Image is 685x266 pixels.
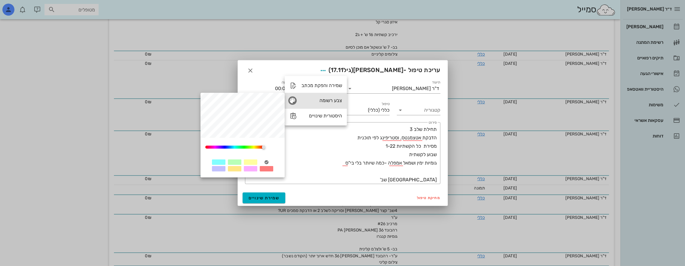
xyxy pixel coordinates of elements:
button: מחיקת טיפול [414,194,443,202]
span: 17.11 [331,66,343,74]
span: [PERSON_NAME] [353,66,403,74]
span: מחיקת טיפול [417,196,440,200]
label: תיעוד [432,80,440,85]
label: שעה [282,80,289,85]
button: שמירת שינויים [243,192,286,203]
span: (כללי) [368,107,380,113]
div: ד"ר [PERSON_NAME] [392,86,439,91]
div: צבע רשומה [301,98,342,103]
span: עריכת טיפול - [318,65,440,76]
span: (גיל ) [329,66,353,74]
span: שמירת שינויים [249,195,280,201]
span: כללי [381,107,390,113]
label: פירוט [429,120,437,125]
div: שמירה והפקת מכתב [301,83,342,88]
div: היסטורית שינויים [301,113,342,119]
label: טיפול [382,102,390,106]
div: צבע רשומה [285,93,347,108]
div: תיעודד"ר [PERSON_NAME] [346,84,440,93]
